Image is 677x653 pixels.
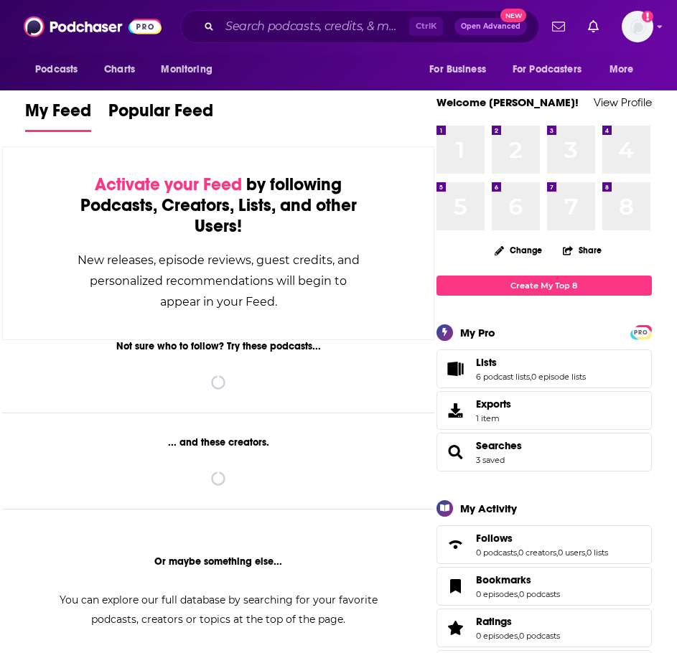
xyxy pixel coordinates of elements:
[599,56,652,83] button: open menu
[25,56,96,83] button: open menu
[476,548,517,558] a: 0 podcasts
[476,398,511,410] span: Exports
[582,14,604,39] a: Show notifications dropdown
[409,17,443,36] span: Ctrl K
[503,56,602,83] button: open menu
[517,548,518,558] span: ,
[546,14,571,39] a: Show notifications dropdown
[442,576,470,596] a: Bookmarks
[436,349,652,388] span: Lists
[558,548,585,558] a: 0 users
[442,618,470,638] a: Ratings
[454,18,527,35] button: Open AdvancedNew
[24,13,162,40] img: Podchaser - Follow, Share and Rate Podcasts
[500,9,526,22] span: New
[518,589,519,599] span: ,
[476,631,518,641] a: 0 episodes
[442,442,470,462] a: Searches
[476,356,497,369] span: Lists
[610,60,634,80] span: More
[104,60,135,80] span: Charts
[95,174,242,195] span: Activate your Feed
[35,60,78,80] span: Podcasts
[562,236,602,264] button: Share
[476,532,513,545] span: Follows
[622,11,653,42] span: Logged in as ILATeam
[436,525,652,564] span: Follows
[632,327,650,338] span: PRO
[42,591,395,629] div: You can explore our full database by searching for your favorite podcasts, creators or topics at ...
[220,15,409,38] input: Search podcasts, credits, & more...
[151,56,230,83] button: open menu
[476,356,586,369] a: Lists
[476,372,530,382] a: 6 podcast lists
[476,413,511,423] span: 1 item
[2,340,434,352] div: Not sure who to follow? Try these podcasts...
[419,56,504,83] button: open menu
[429,60,486,80] span: For Business
[108,100,213,132] a: Popular Feed
[518,548,556,558] a: 0 creators
[75,174,362,237] div: by following Podcasts, Creators, Lists, and other Users!
[108,100,213,130] span: Popular Feed
[95,56,144,83] a: Charts
[513,60,582,80] span: For Podcasters
[519,589,560,599] a: 0 podcasts
[161,60,212,80] span: Monitoring
[531,372,586,382] a: 0 episode lists
[442,400,470,421] span: Exports
[556,548,558,558] span: ,
[632,326,650,337] a: PRO
[519,631,560,641] a: 0 podcasts
[2,436,434,448] div: ... and these creators.
[476,615,560,628] a: Ratings
[518,631,519,641] span: ,
[476,573,560,586] a: Bookmarks
[436,567,652,606] span: Bookmarks
[2,555,434,568] div: Or maybe something else...
[476,455,505,465] a: 3 saved
[436,609,652,647] span: Ratings
[642,11,653,22] svg: Add a profile image
[530,372,531,382] span: ,
[585,548,587,558] span: ,
[476,589,518,599] a: 0 episodes
[476,532,608,545] a: Follows
[622,11,653,42] img: User Profile
[442,359,470,379] a: Lists
[75,250,362,312] div: New releases, episode reviews, guest credits, and personalized recommendations will begin to appe...
[436,433,652,471] span: Searches
[180,10,539,43] div: Search podcasts, credits, & more...
[436,95,579,109] a: Welcome [PERSON_NAME]!
[476,615,512,628] span: Ratings
[460,326,495,339] div: My Pro
[587,548,608,558] a: 0 lists
[436,391,652,430] a: Exports
[461,23,520,30] span: Open Advanced
[476,439,522,452] a: Searches
[622,11,653,42] button: Show profile menu
[442,535,470,555] a: Follows
[436,276,652,295] a: Create My Top 8
[594,95,652,109] a: View Profile
[476,573,531,586] span: Bookmarks
[25,100,91,132] a: My Feed
[486,241,551,259] button: Change
[25,100,91,130] span: My Feed
[460,502,517,515] div: My Activity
